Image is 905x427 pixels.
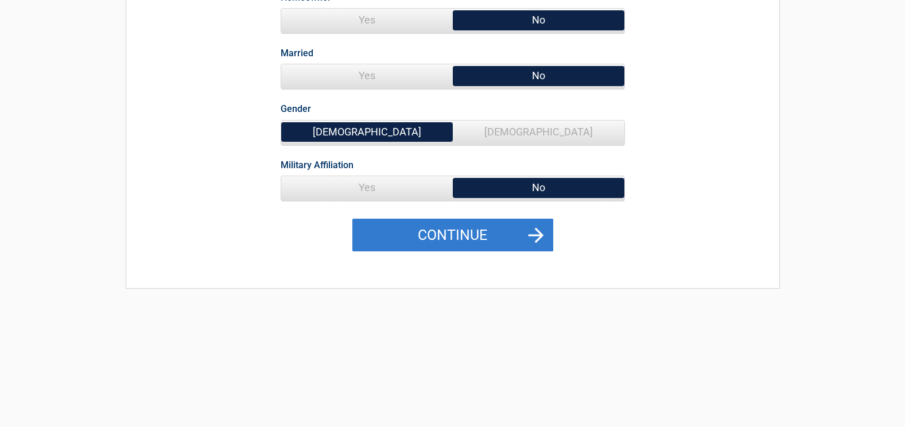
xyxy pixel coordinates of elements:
span: Yes [281,64,453,87]
button: Continue [352,219,553,252]
span: [DEMOGRAPHIC_DATA] [281,121,453,143]
span: Yes [281,176,453,199]
span: No [453,176,624,199]
span: No [453,9,624,32]
label: Married [281,45,313,61]
span: No [453,64,624,87]
label: Gender [281,101,311,117]
span: Yes [281,9,453,32]
span: [DEMOGRAPHIC_DATA] [453,121,624,143]
label: Military Affiliation [281,157,354,173]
